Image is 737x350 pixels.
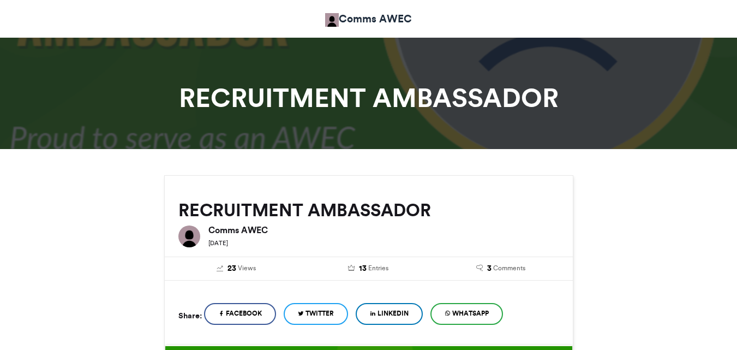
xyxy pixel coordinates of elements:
span: 13 [359,263,367,275]
span: Comments [493,263,525,273]
span: Entries [368,263,388,273]
img: Comms AWEC [178,226,200,247]
a: 23 Views [178,263,295,275]
span: WhatsApp [452,309,489,318]
span: Twitter [305,309,334,318]
img: Comms AWEC [325,13,339,27]
h2: RECRUITMENT AMBASSADOR [178,200,559,220]
h6: Comms AWEC [208,226,559,234]
span: Views [238,263,256,273]
a: Twitter [284,303,348,325]
a: LinkedIn [356,303,423,325]
h1: RECRUITMENT AMBASSADOR [66,85,672,111]
a: WhatsApp [430,303,503,325]
h5: Share: [178,309,202,323]
a: Facebook [204,303,276,325]
a: 13 Entries [310,263,427,275]
a: 3 Comments [443,263,559,275]
span: Facebook [226,309,262,318]
small: [DATE] [208,239,228,247]
span: LinkedIn [378,309,409,318]
a: Comms AWEC [325,11,412,27]
span: 23 [227,263,236,275]
span: 3 [487,263,492,275]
